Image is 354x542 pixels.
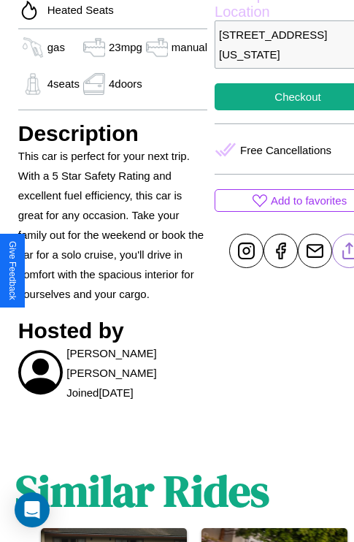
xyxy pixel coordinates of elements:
[7,241,18,300] div: Give Feedback
[172,37,207,57] p: manual
[66,343,207,383] p: [PERSON_NAME] [PERSON_NAME]
[142,37,172,58] img: gas
[15,461,269,521] h1: Similar Rides
[15,492,50,527] div: Open Intercom Messenger
[271,191,347,210] p: Add to favorites
[18,146,207,304] p: This car is perfect for your next trip. With a 5 Star Safety Rating and excellent fuel efficiency...
[80,37,109,58] img: gas
[47,74,80,93] p: 4 seats
[18,73,47,95] img: gas
[80,73,109,95] img: gas
[109,37,142,57] p: 23 mpg
[18,37,47,58] img: gas
[47,37,65,57] p: gas
[18,121,207,146] h3: Description
[66,383,133,402] p: Joined [DATE]
[18,318,207,343] h3: Hosted by
[240,140,331,160] p: Free Cancellations
[109,74,142,93] p: 4 doors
